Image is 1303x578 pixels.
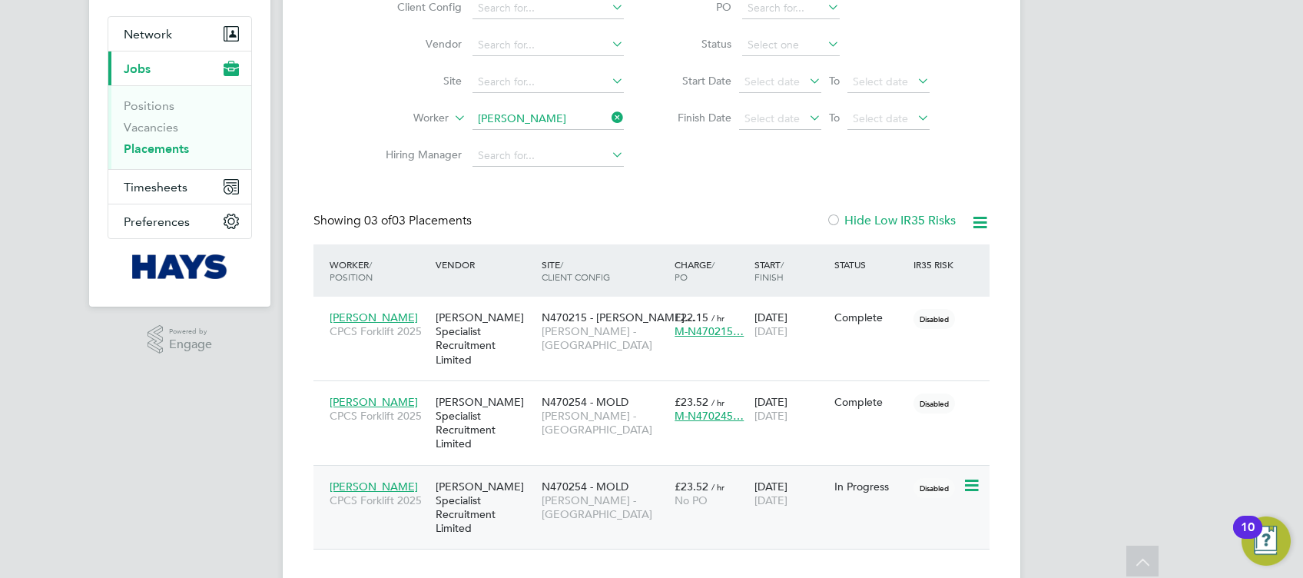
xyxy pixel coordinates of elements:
a: [PERSON_NAME]CPCS Forklift 2025[PERSON_NAME] Specialist Recruitment LimitedN470215 - [PERSON_NAME... [326,302,990,315]
span: [DATE] [754,493,787,507]
span: To [824,108,844,128]
span: Jobs [124,61,151,76]
span: Disabled [913,478,955,498]
input: Search for... [472,145,624,167]
div: Charge [671,251,751,291]
div: Showing [313,213,475,229]
img: hays-logo-retina.png [132,254,228,279]
span: [PERSON_NAME] [330,311,418,324]
span: Select date [744,75,800,88]
span: / Finish [754,258,784,283]
span: No PO [675,493,708,507]
div: [DATE] [751,303,831,346]
a: Powered byEngage [148,325,213,354]
label: Finish Date [662,111,731,125]
label: Site [373,74,462,88]
span: [PERSON_NAME] [330,395,418,409]
div: Complete [834,395,907,409]
div: Worker [326,251,432,291]
label: Hiring Manager [373,148,462,161]
span: M-N470215… [675,324,744,338]
span: £23.52 [675,395,708,409]
div: [PERSON_NAME] Specialist Recruitment Limited [432,303,538,374]
input: Search for... [472,35,624,56]
label: Worker [360,111,449,126]
span: M-N470245… [675,409,744,423]
a: [PERSON_NAME]CPCS Forklift 2025[PERSON_NAME] Specialist Recruitment LimitedN470254 - MOLD[PERSON_... [326,471,990,484]
span: CPCS Forklift 2025 [330,493,428,507]
span: Select date [744,111,800,125]
button: Network [108,17,251,51]
button: Timesheets [108,170,251,204]
div: Status [831,251,910,278]
button: Jobs [108,51,251,85]
label: Vendor [373,37,462,51]
span: Timesheets [124,180,187,194]
span: To [824,71,844,91]
div: Jobs [108,85,251,169]
a: Placements [124,141,189,156]
span: [PERSON_NAME] - [GEOGRAPHIC_DATA] [542,409,667,437]
div: [PERSON_NAME] Specialist Recruitment Limited [432,472,538,543]
div: [DATE] [751,472,831,515]
div: [DATE] [751,387,831,430]
div: IR35 Risk [910,251,963,278]
span: Preferences [124,214,190,229]
span: Select date [853,75,908,88]
span: £22.15 [675,311,708,324]
span: Engage [169,338,212,351]
button: Open Resource Center, 10 new notifications [1242,517,1291,566]
span: CPCS Forklift 2025 [330,409,428,423]
button: Preferences [108,204,251,238]
span: [DATE] [754,324,787,338]
span: Disabled [913,309,955,329]
span: N470254 - MOLD [542,395,628,409]
a: Positions [124,98,174,113]
input: Search for... [472,108,624,130]
span: / PO [675,258,714,283]
span: £23.52 [675,480,708,493]
div: In Progress [834,480,907,493]
div: Start [751,251,831,291]
div: 10 [1241,527,1255,547]
span: Disabled [913,394,955,414]
label: Start Date [662,74,731,88]
span: [PERSON_NAME] [330,480,418,493]
span: / Client Config [542,258,610,283]
span: / hr [711,397,724,408]
span: [PERSON_NAME] - [GEOGRAPHIC_DATA] [542,493,667,521]
span: [DATE] [754,409,787,423]
div: Complete [834,311,907,324]
span: / hr [711,481,724,493]
span: Powered by [169,325,212,338]
span: CPCS Forklift 2025 [330,324,428,338]
input: Search for... [472,71,624,93]
div: Vendor [432,251,538,278]
a: [PERSON_NAME]CPCS Forklift 2025[PERSON_NAME] Specialist Recruitment LimitedN470254 - MOLD[PERSON_... [326,387,990,400]
span: Network [124,27,172,42]
div: Site [538,251,671,291]
span: Select date [853,111,908,125]
span: 03 of [364,213,392,228]
input: Select one [742,35,840,56]
a: Go to home page [108,254,252,279]
a: Vacancies [124,120,178,135]
span: 03 Placements [364,213,472,228]
span: / Position [330,258,373,283]
label: Status [662,37,731,51]
label: Hide Low IR35 Risks [826,213,956,228]
span: N470215 - [PERSON_NAME]… [542,311,695,324]
div: [PERSON_NAME] Specialist Recruitment Limited [432,387,538,459]
span: [PERSON_NAME] - [GEOGRAPHIC_DATA] [542,324,667,352]
span: N470254 - MOLD [542,480,628,493]
span: / hr [711,312,724,324]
